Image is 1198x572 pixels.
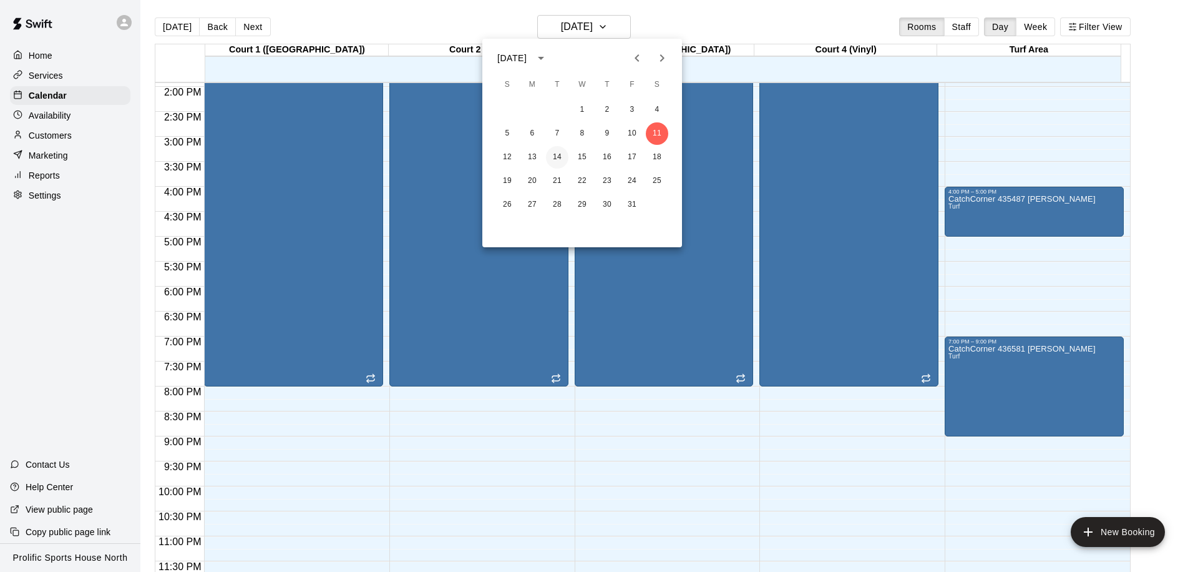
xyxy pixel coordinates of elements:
[621,72,643,97] span: Friday
[530,47,552,69] button: calendar view is open, switch to year view
[496,122,519,145] button: 5
[546,72,568,97] span: Tuesday
[621,122,643,145] button: 10
[646,170,668,192] button: 25
[596,194,618,216] button: 30
[571,170,593,192] button: 22
[496,72,519,97] span: Sunday
[546,170,568,192] button: 21
[571,146,593,169] button: 15
[646,72,668,97] span: Saturday
[521,194,543,216] button: 27
[596,72,618,97] span: Thursday
[546,194,568,216] button: 28
[596,146,618,169] button: 16
[625,46,650,71] button: Previous month
[646,146,668,169] button: 18
[521,72,543,97] span: Monday
[650,46,674,71] button: Next month
[571,122,593,145] button: 8
[596,170,618,192] button: 23
[497,52,527,65] div: [DATE]
[571,72,593,97] span: Wednesday
[546,146,568,169] button: 14
[646,122,668,145] button: 11
[596,122,618,145] button: 9
[621,146,643,169] button: 17
[621,99,643,121] button: 3
[571,99,593,121] button: 1
[621,194,643,216] button: 31
[571,194,593,216] button: 29
[496,146,519,169] button: 12
[546,122,568,145] button: 7
[596,99,618,121] button: 2
[521,122,543,145] button: 6
[496,194,519,216] button: 26
[646,99,668,121] button: 4
[521,146,543,169] button: 13
[521,170,543,192] button: 20
[621,170,643,192] button: 24
[496,170,519,192] button: 19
